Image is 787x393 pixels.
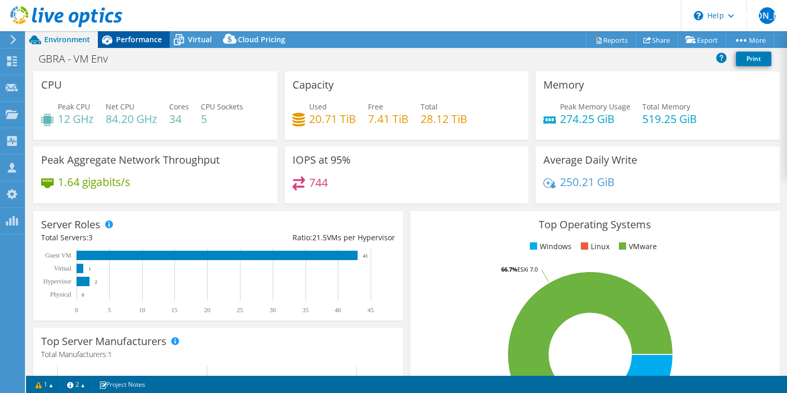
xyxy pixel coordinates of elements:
h3: Capacity [293,79,334,91]
text: Guest VM [45,252,71,259]
h1: GBRA - VM Env [34,53,124,65]
h4: 84.20 GHz [106,113,157,125]
h3: Memory [543,79,584,91]
text: 45 [367,306,374,314]
h3: CPU [41,79,62,91]
li: Linux [578,241,610,252]
text: Hypervisor [43,278,71,285]
span: Environment [44,34,90,44]
h4: 28.12 TiB [421,113,467,125]
a: Reports [586,32,636,48]
text: 0 [82,292,84,298]
span: Performance [116,34,162,44]
text: 15 [171,306,177,314]
h3: Peak Aggregate Network Throughput [41,154,220,166]
h4: 12 GHz [58,113,94,125]
h4: Total Manufacturers: [41,349,395,360]
h3: Server Roles [41,219,100,230]
span: [PERSON_NAME] [759,7,776,24]
text: 25 [237,306,243,314]
span: Peak CPU [58,102,90,112]
text: 35 [302,306,309,314]
h3: Top Server Manufacturers [41,336,167,347]
div: Total Servers: [41,232,218,243]
text: 2 [95,279,97,285]
span: Free [368,102,383,112]
div: Ratio: VMs per Hypervisor [218,232,395,243]
span: Used [309,102,327,112]
h4: 20.71 TiB [309,113,356,125]
h4: 519.25 GiB [642,113,697,125]
a: Share [636,32,678,48]
h4: 274.25 GiB [560,113,630,125]
a: 2 [60,378,92,391]
text: 5 [108,306,111,314]
span: Total [421,102,438,112]
a: Export [678,32,726,48]
li: Windows [527,241,572,252]
span: Peak Memory Usage [560,102,630,112]
span: 3 [88,232,93,242]
tspan: 66.7% [501,265,517,273]
h3: Average Daily Write [543,154,637,166]
tspan: ESXi 7.0 [517,265,538,273]
li: VMware [616,241,657,252]
text: 20 [204,306,210,314]
h3: Top Operating Systems [418,219,772,230]
text: 30 [270,306,276,314]
h3: IOPS at 95% [293,154,351,166]
text: 1 [88,266,91,272]
h4: 1.64 gigabits/s [58,176,130,188]
span: Net CPU [106,102,134,112]
a: Print [736,52,771,66]
text: 40 [335,306,341,314]
h4: 744 [309,177,328,188]
text: Virtual [54,265,72,272]
a: Project Notes [92,378,153,391]
a: More [726,32,774,48]
text: 43 [363,253,368,259]
text: 10 [139,306,145,314]
text: Physical [50,291,71,298]
h4: 34 [169,113,189,125]
span: Virtual [188,34,212,44]
h4: 5 [201,113,243,125]
span: Cores [169,102,189,112]
span: CPU Sockets [201,102,243,112]
text: 0 [75,306,78,314]
span: Cloud Pricing [238,34,285,44]
span: 1 [108,349,112,359]
svg: \n [694,11,703,20]
span: Total Memory [642,102,690,112]
h4: 7.41 TiB [368,113,409,125]
a: 1 [28,378,60,391]
span: 21.5 [312,232,327,242]
h4: 250.21 GiB [560,176,615,188]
